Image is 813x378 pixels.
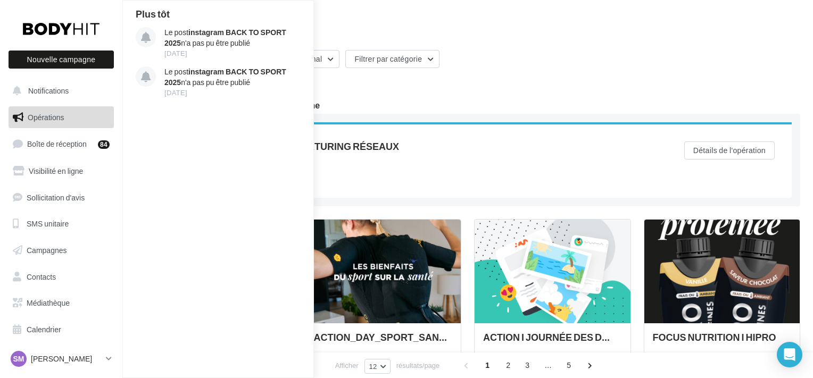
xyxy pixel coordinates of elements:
[9,349,114,369] a: SM [PERSON_NAME]
[98,140,110,149] div: 84
[396,360,440,371] span: résultats/page
[9,51,114,69] button: Nouvelle campagne
[135,17,800,33] div: Opérations marketing
[27,192,85,201] span: Sollicitation d'avis
[31,354,102,364] p: [PERSON_NAME]
[684,141,775,159] button: Détails de l'opération
[314,332,453,353] div: ACTION_DAY_SPORT_SANTÉ
[6,187,116,209] a: Sollicitation d'avis
[27,139,87,148] span: Boîte de réception
[540,357,557,374] span: ...
[135,101,800,110] div: Opérations recommandées par votre enseigne
[6,80,112,102] button: Notifications
[6,213,116,235] a: SMS unitaire
[653,332,792,353] div: FOCUS NUTRITION I HIPRO
[364,359,391,374] button: 12
[6,266,116,288] a: Contacts
[28,86,69,95] span: Notifications
[27,246,67,255] span: Campagnes
[335,360,359,371] span: Afficher
[479,357,496,374] span: 1
[6,132,116,155] a: Boîte de réception84
[6,239,116,262] a: Campagnes
[6,292,116,314] a: Médiathèque
[519,357,536,374] span: 3
[345,50,439,68] button: Filtrer par catégorie
[560,357,577,374] span: 5
[27,272,56,281] span: Contacts
[777,342,802,367] div: Open Intercom Messenger
[13,354,24,364] span: SM
[500,357,517,374] span: 2
[483,332,622,353] div: ACTION I JOURNÉE DES DROITS DES FEMMES
[29,166,83,175] span: Visibilité en ligne
[28,113,64,122] span: Opérations
[6,106,116,129] a: Opérations
[27,219,69,228] span: SMS unitaire
[27,298,70,307] span: Médiathèque
[369,362,377,371] span: 12
[294,141,642,151] div: NURTURING RÉSEAUX
[6,318,116,341] a: Calendrier
[6,160,116,182] a: Visibilité en ligne
[27,325,61,334] span: Calendrier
